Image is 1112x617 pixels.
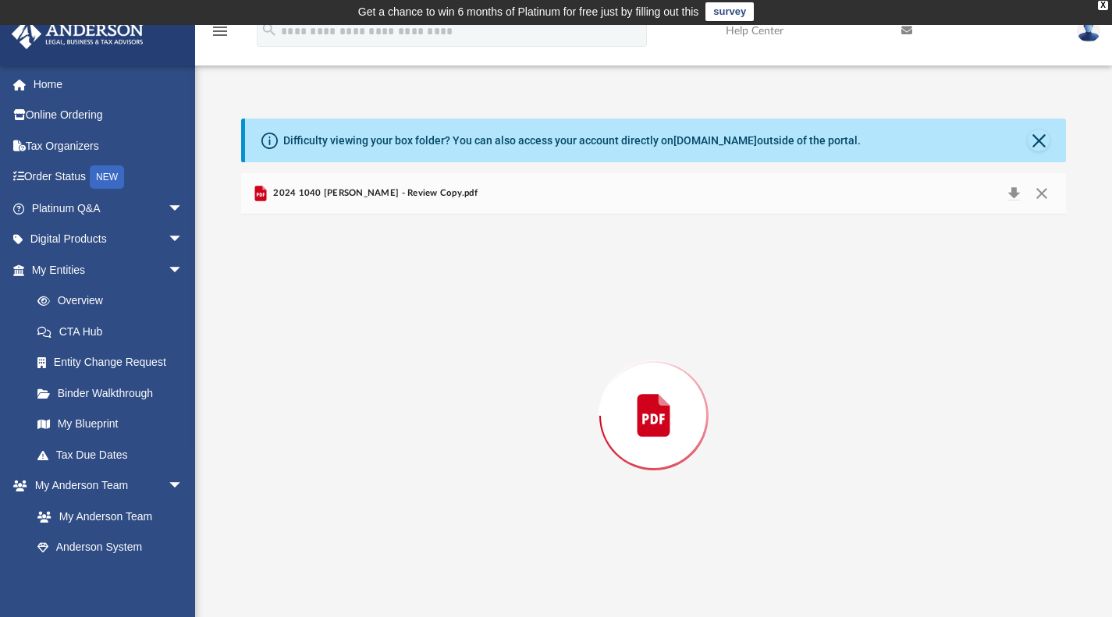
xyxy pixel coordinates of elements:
button: Close [1028,129,1050,151]
a: Online Ordering [11,100,207,131]
div: Difficulty viewing your box folder? You can also access your account directly on outside of the p... [283,133,861,149]
span: arrow_drop_down [168,193,199,225]
a: Overview [22,285,207,317]
i: menu [211,22,229,41]
span: arrow_drop_down [168,224,199,256]
span: 2024 1040 [PERSON_NAME] - Review Copy.pdf [270,186,478,200]
a: My Entitiesarrow_drop_down [11,254,207,285]
div: close [1098,1,1108,10]
a: Platinum Q&Aarrow_drop_down [11,193,207,224]
div: NEW [90,165,124,189]
div: Preview [241,173,1067,617]
a: Order StatusNEW [11,161,207,193]
a: Tax Organizers [11,130,207,161]
a: [DOMAIN_NAME] [673,134,757,147]
a: My Anderson Team [22,501,191,532]
a: Binder Walkthrough [22,378,207,409]
a: CTA Hub [22,316,207,347]
span: arrow_drop_down [168,470,199,502]
div: Get a chance to win 6 months of Platinum for free just by filling out this [358,2,699,21]
a: Home [11,69,207,100]
a: Anderson System [22,532,199,563]
a: Digital Productsarrow_drop_down [11,224,207,255]
a: My Blueprint [22,409,199,440]
a: Tax Due Dates [22,439,207,470]
a: Entity Change Request [22,347,207,378]
i: search [261,21,278,38]
a: survey [705,2,754,21]
a: Client Referrals [22,562,199,594]
a: My Anderson Teamarrow_drop_down [11,470,199,502]
button: Close [1028,183,1056,204]
img: User Pic [1077,20,1100,42]
span: arrow_drop_down [168,254,199,286]
button: Download [1000,183,1028,204]
img: Anderson Advisors Platinum Portal [7,19,148,49]
a: menu [211,30,229,41]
